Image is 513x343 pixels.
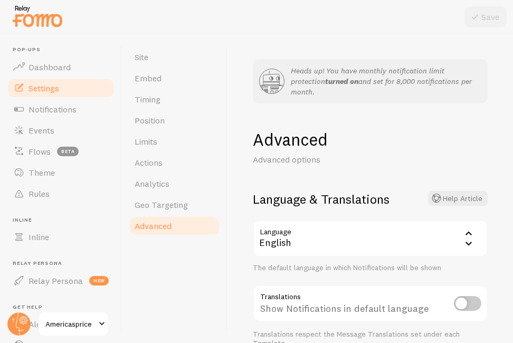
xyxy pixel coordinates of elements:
a: Americasprice [38,311,109,337]
span: Notifications [28,104,77,115]
span: Site [135,52,148,62]
h1: Advanced [253,129,488,150]
span: Relay Persona [13,260,115,267]
span: Advanced [135,221,172,231]
a: Notifications [6,99,115,120]
button: Help Article [428,191,488,206]
span: Americasprice [45,318,96,330]
span: beta [57,147,79,156]
div: Show Notifications in default language [253,285,488,323]
a: Events [6,120,115,141]
a: Analytics [128,173,221,194]
div: English [253,220,488,257]
span: Get Help [13,304,115,311]
span: Events [28,125,54,136]
span: Relay Persona [28,275,83,286]
span: Pop-ups [13,46,115,53]
div: The default language in which Notifications will be shown [253,263,488,273]
span: Geo Targeting [135,199,188,210]
span: Dashboard [28,62,71,72]
a: Relay Persona new [6,270,115,291]
a: Actions [128,152,221,173]
p: Heads up! You have monthly notification limit protection and set for 8,000 notifications per month. [291,65,481,97]
a: Position [128,110,221,131]
span: Analytics [135,178,169,189]
span: Settings [28,83,59,93]
span: Limits [135,136,157,147]
a: Settings [6,78,115,99]
a: Site [128,46,221,68]
a: Rules [6,183,115,204]
span: Actions [135,157,163,168]
a: Inline [6,226,115,247]
a: Limits [128,131,221,152]
a: Embed [128,68,221,89]
span: Rules [28,188,50,199]
img: fomo-relay-logo-orange.svg [11,3,64,30]
span: Position [135,115,165,126]
span: Timing [135,94,160,104]
strong: turned on [325,77,358,86]
a: Timing [128,89,221,110]
a: Advanced [128,215,221,236]
span: Theme [28,167,55,178]
p: Advanced options [253,154,488,166]
a: Flows beta [6,141,115,162]
h2: Language & Translations [253,191,488,207]
a: Dashboard [6,56,115,78]
span: Inline [13,217,115,224]
a: Geo Targeting [128,194,221,215]
span: Embed [135,73,161,83]
span: new [89,276,109,285]
span: Flows [28,146,51,157]
a: Theme [6,162,115,183]
span: Inline [28,232,49,242]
